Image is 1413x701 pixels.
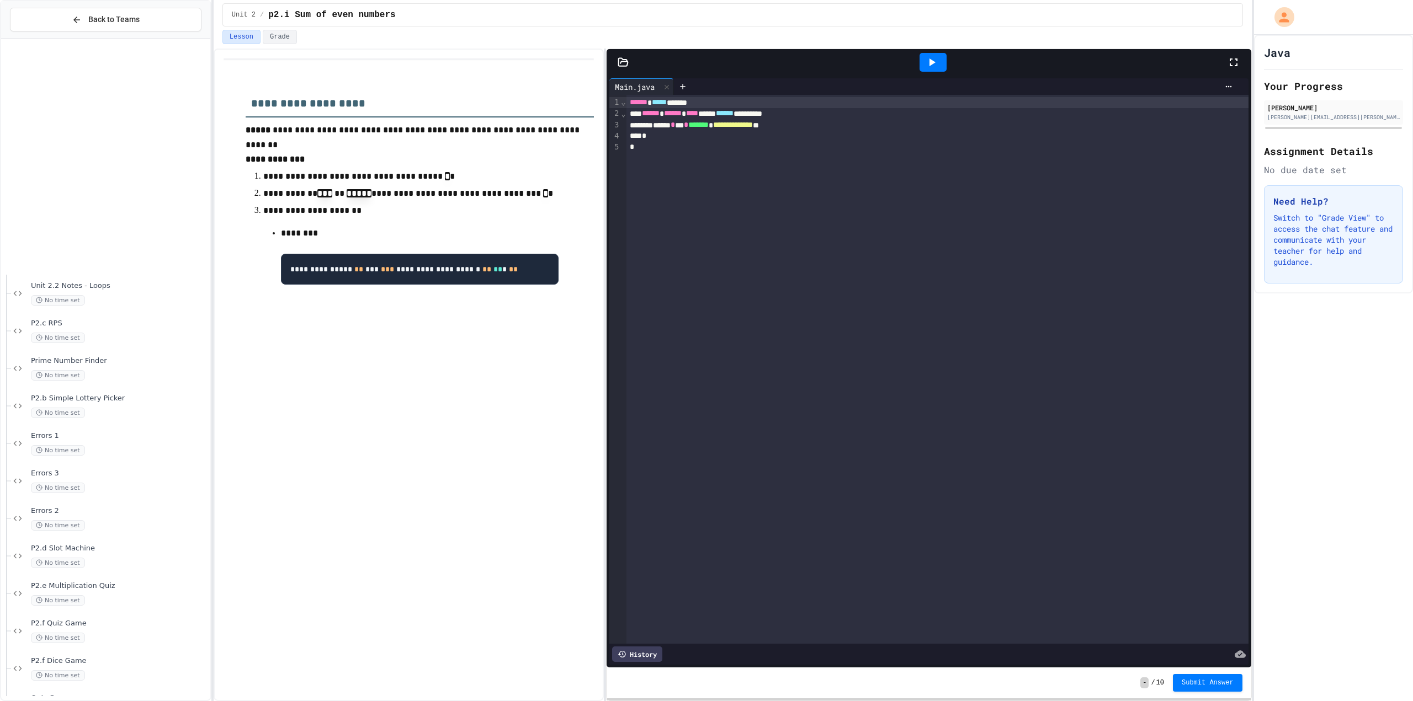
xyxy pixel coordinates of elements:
h1: Java [1264,45,1290,60]
span: Back to Teams [88,14,140,25]
div: My Account [1263,4,1297,30]
h2: Your Progress [1264,78,1403,94]
span: p2.i Sum of even numbers [268,8,395,22]
div: 1 [609,97,620,108]
span: No time set [31,408,85,418]
span: P2.e Multiplication Quiz [31,581,208,591]
span: Errors 1 [31,431,208,441]
span: / [1151,678,1155,687]
button: Back to Teams [10,8,201,31]
p: Switch to "Grade View" to access the chat feature and communicate with your teacher for help and ... [1273,212,1394,267]
span: Errors 3 [31,469,208,478]
button: Submit Answer [1173,674,1242,692]
div: 4 [609,131,620,142]
span: Unit 2 [232,10,256,19]
div: 2 [609,108,620,119]
span: P2.f Dice Game [31,656,208,666]
span: - [1140,677,1149,688]
div: Main.java [609,78,674,95]
span: Fold line [620,109,626,118]
div: [PERSON_NAME][EMAIL_ADDRESS][PERSON_NAME][DOMAIN_NAME][PERSON_NAME] [1267,113,1400,121]
div: 5 [609,142,620,153]
span: 10 [1156,678,1164,687]
button: Lesson [222,30,261,44]
span: P2.d Slot Machine [31,544,208,553]
button: Grade [263,30,297,44]
div: Main.java [609,81,660,93]
span: No time set [31,295,85,306]
span: No time set [31,483,85,493]
span: No time set [31,595,85,606]
span: Submit Answer [1182,678,1234,687]
h3: Need Help? [1273,195,1394,208]
span: No time set [31,520,85,531]
span: No time set [31,670,85,681]
div: No due date set [1264,163,1403,176]
span: No time set [31,370,85,381]
span: Errors 2 [31,506,208,516]
span: Unit 2.2 Notes - Loops [31,281,208,291]
span: P2.f Quiz Game [31,619,208,628]
span: Fold line [620,98,626,106]
div: History [612,646,662,662]
span: P2.c RPS [31,319,208,328]
div: 3 [609,120,620,131]
h2: Assignment Details [1264,143,1403,159]
span: Prime Number Finder [31,356,208,366]
span: No time set [31,445,85,456]
iframe: chat widget [1321,609,1402,656]
span: No time set [31,558,85,568]
span: P2.b Simple Lottery Picker [31,394,208,403]
div: [PERSON_NAME] [1267,103,1400,113]
span: / [260,10,264,19]
span: No time set [31,333,85,343]
span: No time set [31,633,85,643]
iframe: chat widget [1367,657,1402,690]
